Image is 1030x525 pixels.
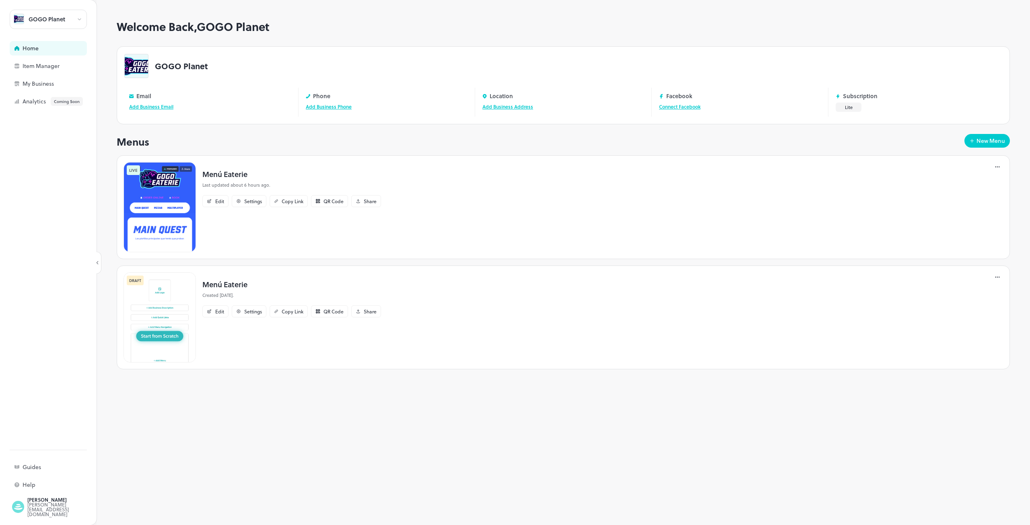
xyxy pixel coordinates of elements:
[364,309,377,314] div: Share
[23,45,103,51] div: Home
[155,62,208,70] p: GOGO Planet
[666,93,692,99] p: Facebook
[29,16,65,22] div: GOGO Planet
[51,97,83,106] div: Coming Soon
[127,165,140,175] div: LIVE
[976,138,1005,144] div: New Menu
[125,54,148,78] img: avatar
[124,162,196,252] img: 1759871370111ya9mcbv6i2k.png
[127,276,144,285] div: DRAFT
[836,103,861,112] button: Lite
[136,93,151,99] p: Email
[244,199,262,204] div: Settings
[313,93,330,99] p: Phone
[490,93,513,99] p: Location
[117,134,149,149] p: Menus
[23,63,103,69] div: Item Manager
[964,134,1010,148] button: New Menu
[282,309,303,314] div: Copy Link
[117,20,1010,33] h1: Welcome Back, GOGO Planet
[843,93,878,99] p: Subscription
[323,309,344,314] div: QR Code
[364,199,377,204] div: Share
[282,199,303,204] div: Copy Link
[27,497,103,502] div: [PERSON_NAME]
[244,309,262,314] div: Settings
[23,464,103,470] div: Guides
[215,309,224,314] div: Edit
[215,199,224,204] div: Edit
[14,14,24,24] img: avatar
[202,182,381,189] p: Last updated about 6 hours ago.
[323,199,344,204] div: QR Code
[306,103,352,110] a: Add Business Phone
[23,97,103,106] div: Analytics
[23,81,103,86] div: My Business
[202,292,381,299] p: Created [DATE].
[129,103,173,110] a: Add Business Email
[202,279,381,290] p: Menú Eaterie
[124,272,196,362] img: Thumbnail-Long-Card.jpg
[12,501,24,513] img: AOh14Gi8qiLOHi8_V0Z21Rg2Hnc1Q3Dmev7ROR3CPInM=s96-c
[482,103,533,110] a: Add Business Address
[659,103,700,110] a: Connect Facebook
[23,482,103,488] div: Help
[202,169,381,179] p: Menú Eaterie
[27,502,103,517] div: [PERSON_NAME][EMAIL_ADDRESS][DOMAIN_NAME]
